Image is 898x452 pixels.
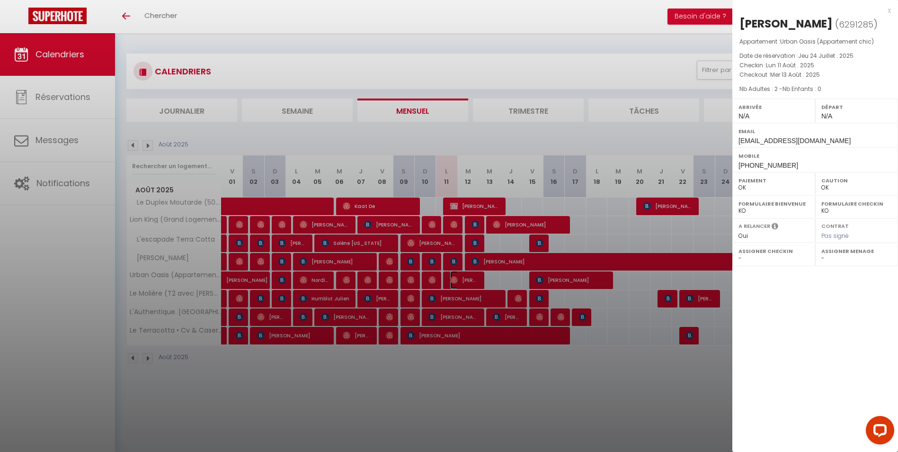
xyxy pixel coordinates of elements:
[739,61,891,70] p: Checkin :
[738,112,749,120] span: N/A
[858,412,898,452] iframe: LiveChat chat widget
[821,222,849,228] label: Contrat
[739,70,891,80] p: Checkout :
[766,61,814,69] span: Lun 11 Août . 2025
[772,222,778,233] i: Sélectionner OUI si vous souhaiter envoyer les séquences de messages post-checkout
[798,52,854,60] span: Jeu 24 Juillet . 2025
[738,199,809,208] label: Formulaire Bienvenue
[821,112,832,120] span: N/A
[739,85,821,93] span: Nb Adultes : 2 -
[821,102,892,112] label: Départ
[738,151,892,161] label: Mobile
[821,246,892,256] label: Assigner Menage
[738,137,851,145] span: [EMAIL_ADDRESS][DOMAIN_NAME]
[738,127,892,136] label: Email
[738,176,809,185] label: Paiement
[738,162,798,169] span: [PHONE_NUMBER]
[780,37,874,45] span: Urban Oasis (Appartement chic)
[739,37,891,46] p: Appartement :
[821,232,849,240] span: Pas signé
[839,18,873,30] span: 6291285
[770,71,820,79] span: Mer 13 Août . 2025
[821,176,892,185] label: Caution
[739,16,833,31] div: [PERSON_NAME]
[738,222,770,230] label: A relancer
[738,102,809,112] label: Arrivée
[821,199,892,208] label: Formulaire Checkin
[835,18,878,31] span: ( )
[738,246,809,256] label: Assigner Checkin
[739,51,891,61] p: Date de réservation :
[732,5,891,16] div: x
[782,85,821,93] span: Nb Enfants : 0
